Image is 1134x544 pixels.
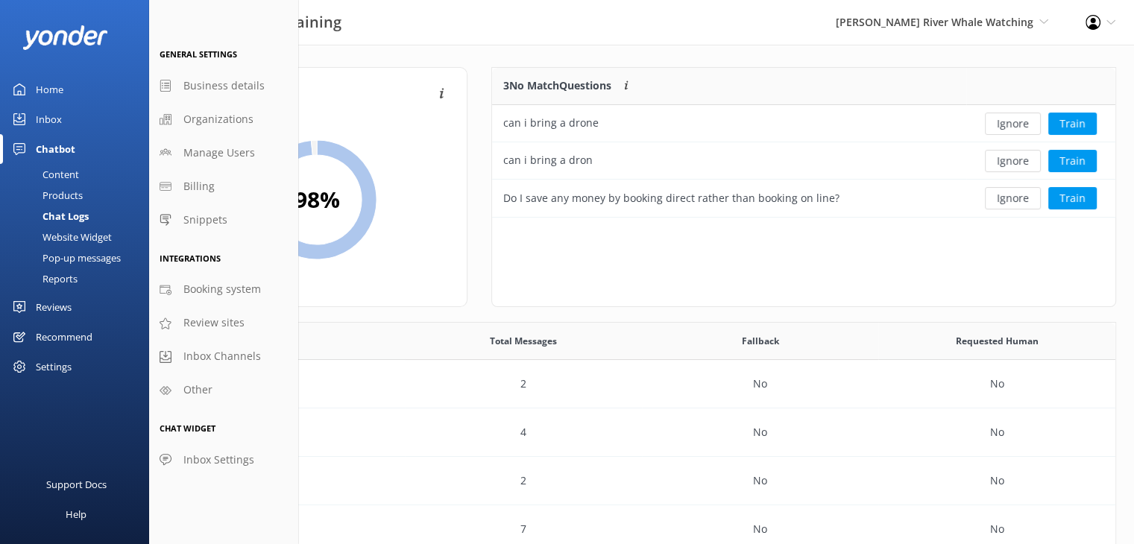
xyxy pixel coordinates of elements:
button: Train [1048,113,1097,135]
button: Ignore [985,187,1041,209]
div: Chatbot [36,134,75,164]
div: row [492,142,1115,180]
div: Help [66,499,86,529]
a: Other [149,373,298,407]
span: Inbox Channels [183,348,261,364]
a: Review sites [149,306,298,340]
a: Reports [9,268,149,289]
div: can i bring a drone [503,115,599,131]
span: Fallback [741,334,778,348]
p: No [990,424,1004,440]
div: can i bring a dron [503,152,593,168]
span: Booking system [183,281,261,297]
div: Reports [9,268,78,289]
p: 2 [520,376,526,392]
div: Do I save any money by booking direct rather than booking on line? [503,190,840,206]
p: No [990,376,1004,392]
p: No [753,472,767,489]
span: Manage Users [183,145,255,161]
div: grid [492,105,1115,217]
a: Pop-up messages [9,247,149,268]
p: 7 [520,521,526,537]
span: Requested Human [956,334,1039,348]
span: Other [183,382,212,398]
p: No [753,424,767,440]
h2: 98 % [294,182,340,218]
a: Organizations [149,103,298,136]
button: Train [1048,150,1097,172]
span: [PERSON_NAME] River Whale Watching [836,15,1033,29]
a: Website Widget [9,227,149,247]
div: Support Docs [46,469,107,499]
div: Content [9,164,79,185]
a: Manage Users [149,136,298,170]
a: Chat Logs [9,206,149,227]
div: Chat Logs [9,206,89,227]
p: 3 No Match Questions [503,78,611,94]
p: No [753,521,767,537]
a: Content [9,164,149,185]
span: Integrations [160,253,221,264]
a: Billing [149,170,298,203]
button: Train [1048,187,1097,209]
div: Recommend [36,322,92,352]
span: Review sites [183,314,245,331]
div: Home [36,75,63,104]
a: Inbox Settings [149,443,298,477]
div: row [492,180,1115,217]
button: Ignore [985,150,1041,172]
a: Booking system [149,273,298,306]
div: Website Widget [9,227,112,247]
button: Ignore [985,113,1041,135]
a: Business details [149,69,298,103]
span: Business details [183,78,265,94]
a: Products [9,185,149,206]
span: Snippets [183,212,227,228]
div: row [168,360,1115,408]
span: Billing [183,178,215,194]
p: 2 [520,472,526,489]
p: 4 [520,424,526,440]
p: No [753,376,767,392]
h4: Your Chatbot IQ [186,86,435,102]
p: No [990,472,1004,489]
div: row [492,105,1115,142]
a: Inbox Channels [149,340,298,373]
span: Organizations [183,111,253,127]
span: Total Messages [490,334,557,348]
div: row [168,457,1115,505]
img: yonder-white-logo.png [22,25,108,50]
span: Inbox Settings [183,452,254,468]
p: No [990,521,1004,537]
div: Settings [36,352,72,382]
div: Products [9,185,83,206]
span: General Settings [160,48,237,60]
div: Inbox [36,104,62,134]
a: Snippets [149,203,298,237]
div: row [168,408,1115,457]
span: Chat Widget [160,423,215,434]
div: Pop-up messages [9,247,121,268]
div: Reviews [36,292,72,322]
